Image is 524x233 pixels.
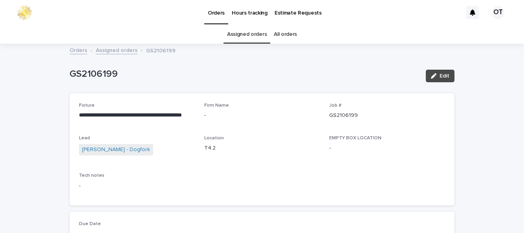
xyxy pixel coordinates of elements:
[329,144,445,152] p: -
[70,45,87,54] a: Orders
[227,25,267,44] a: Assigned orders
[79,136,90,141] span: Lead
[82,146,150,154] a: [PERSON_NAME] - Dogfork
[329,103,341,108] span: Job #
[426,70,454,82] button: Edit
[204,136,224,141] span: Location
[492,6,504,19] div: OT
[96,45,137,54] a: Assigned orders
[329,136,381,141] span: EMPTY BOX LOCATION
[79,222,101,226] span: Due Date
[70,68,420,80] p: GS2106199
[274,25,297,44] a: All orders
[204,103,229,108] span: Firm Name
[204,144,320,152] p: T4.2
[79,182,445,190] p: -
[79,103,95,108] span: Fixture
[204,111,320,120] p: -
[146,46,176,54] p: GS2106199
[329,111,445,120] p: GS2106199
[16,5,33,20] img: 0ffKfDbyRa2Iv8hnaAqg
[440,73,449,79] span: Edit
[79,173,104,178] span: Tech notes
